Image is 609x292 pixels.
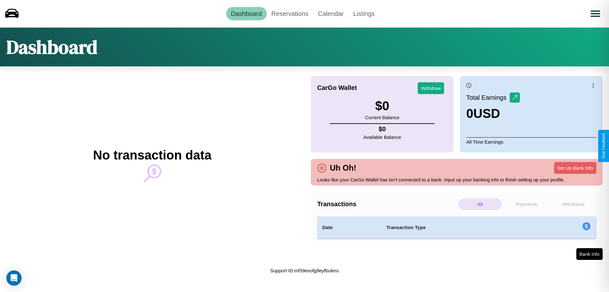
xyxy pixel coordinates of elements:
div: Give Feedback [601,133,606,159]
h4: $ 0 [363,126,401,133]
p: All [458,198,502,210]
p: Payments [505,198,548,210]
p: Current Balance [365,113,399,122]
p: Support ID: mf39evofg9eyfbuleru [270,266,339,275]
p: Available Balance [363,133,401,141]
h1: Dashboard [6,34,97,60]
h3: $ 0 [365,99,399,113]
a: Reservations [267,7,313,20]
button: Set Up Bank Info [554,162,596,174]
button: Open menu [586,5,604,23]
h4: Transactions [317,200,457,208]
button: Bank Info [576,248,603,260]
h2: No transaction data [93,148,211,162]
h4: Transaction Type [386,224,530,231]
p: Looks like your CarGo Wallet has isn't connected to a bank. Input up your banking info to finish ... [317,175,596,184]
a: Calendar [313,7,348,20]
p: All Time Earnings [466,137,596,146]
h4: Uh Oh! [327,163,359,173]
table: simple table [317,216,596,239]
p: Total Earnings [466,92,510,103]
h4: CarGo Wallet [317,84,357,92]
a: Dashboard [226,7,267,20]
p: Withdraws [551,198,595,210]
div: Open Intercom Messenger [6,270,22,286]
h3: 0 USD [466,106,520,121]
h4: Date [322,224,376,231]
a: Listings [348,7,379,20]
button: Withdraw [418,82,444,94]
